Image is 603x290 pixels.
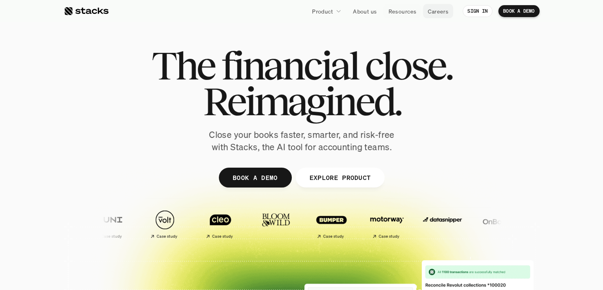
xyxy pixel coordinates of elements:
span: close. [365,48,452,83]
a: BOOK A DEMO [498,5,540,17]
a: Case study [139,206,190,242]
a: Privacy Policy [94,184,128,189]
a: About us [348,4,381,18]
a: Case study [305,206,357,242]
span: financial [221,48,358,83]
a: SIGN IN [463,5,492,17]
a: EXPLORE PRODUCT [295,168,385,188]
a: Case study [194,206,246,242]
a: Careers [423,4,453,18]
h2: Case study [101,234,122,239]
p: Careers [428,7,448,15]
a: Resources [383,4,421,18]
p: BOOK A DEMO [503,8,535,14]
h2: Case study [323,234,344,239]
h2: Case study [378,234,399,239]
span: Reimagined. [203,83,400,119]
p: BOOK A DEMO [232,172,278,183]
p: About us [353,7,377,15]
p: Close your books faster, smarter, and risk-free with Stacks, the AI tool for accounting teams. [203,129,401,153]
h2: Case study [156,234,177,239]
p: Resources [388,7,416,15]
span: The [151,48,214,83]
a: Case study [361,206,412,242]
h2: Case study [212,234,233,239]
p: Product [312,7,333,15]
p: EXPLORE PRODUCT [309,172,371,183]
a: BOOK A DEMO [218,168,291,188]
a: Case study [83,206,135,242]
p: SIGN IN [467,8,488,14]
